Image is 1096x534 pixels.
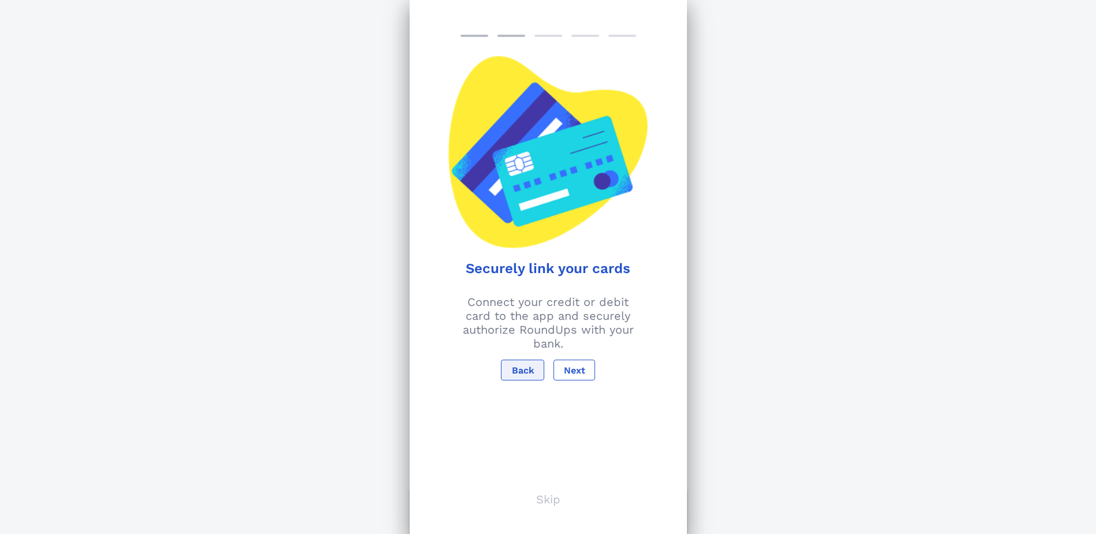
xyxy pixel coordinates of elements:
[426,260,671,277] h1: Securely link your cards
[563,365,585,376] span: Next
[417,295,680,350] p: Connect your credit or debit card to the app and securely authorize RoundUps with your bank.
[511,365,534,376] span: Back
[536,492,560,506] p: Skip
[553,360,595,380] button: Next
[501,360,544,380] button: Back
